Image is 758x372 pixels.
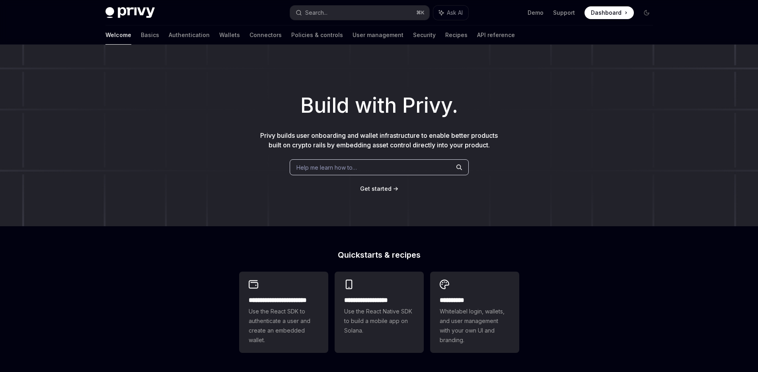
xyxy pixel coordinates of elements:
[169,25,210,45] a: Authentication
[413,25,436,45] a: Security
[239,251,519,259] h2: Quickstarts & recipes
[447,9,463,17] span: Ask AI
[440,307,510,345] span: Whitelabel login, wallets, and user management with your own UI and branding.
[360,185,392,192] span: Get started
[585,6,634,19] a: Dashboard
[141,25,159,45] a: Basics
[13,90,745,121] h1: Build with Privy.
[591,9,622,17] span: Dashboard
[416,10,425,16] span: ⌘ K
[430,272,519,353] a: **** *****Whitelabel login, wallets, and user management with your own UI and branding.
[335,272,424,353] a: **** **** **** ***Use the React Native SDK to build a mobile app on Solana.
[296,163,357,172] span: Help me learn how to…
[553,9,575,17] a: Support
[360,185,392,193] a: Get started
[305,8,327,18] div: Search...
[260,131,498,149] span: Privy builds user onboarding and wallet infrastructure to enable better products built on crypto ...
[433,6,468,20] button: Ask AI
[528,9,544,17] a: Demo
[249,307,319,345] span: Use the React SDK to authenticate a user and create an embedded wallet.
[291,25,343,45] a: Policies & controls
[477,25,515,45] a: API reference
[353,25,403,45] a: User management
[344,307,414,335] span: Use the React Native SDK to build a mobile app on Solana.
[105,25,131,45] a: Welcome
[290,6,429,20] button: Search...⌘K
[249,25,282,45] a: Connectors
[640,6,653,19] button: Toggle dark mode
[105,7,155,18] img: dark logo
[445,25,468,45] a: Recipes
[219,25,240,45] a: Wallets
